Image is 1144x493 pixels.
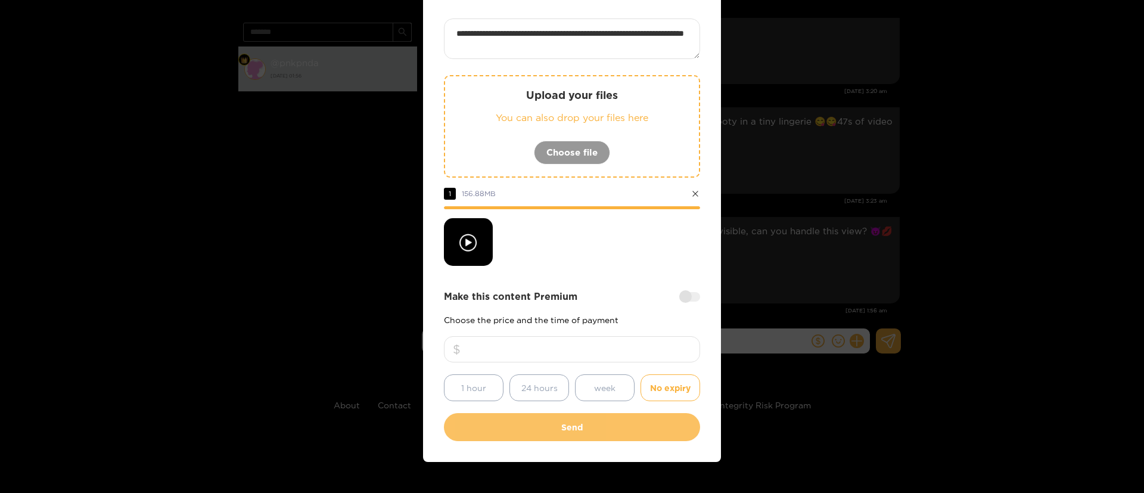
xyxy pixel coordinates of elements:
[444,315,700,324] p: Choose the price and the time of payment
[462,190,496,197] span: 156.88 MB
[521,381,558,395] span: 24 hours
[444,290,577,303] strong: Make this content Premium
[641,374,700,401] button: No expiry
[469,111,675,125] p: You can also drop your files here
[594,381,615,395] span: week
[444,413,700,441] button: Send
[444,374,503,401] button: 1 hour
[469,88,675,102] p: Upload your files
[509,374,569,401] button: 24 hours
[650,381,691,395] span: No expiry
[461,381,486,395] span: 1 hour
[575,374,635,401] button: week
[534,141,610,165] button: Choose file
[444,188,456,200] span: 1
